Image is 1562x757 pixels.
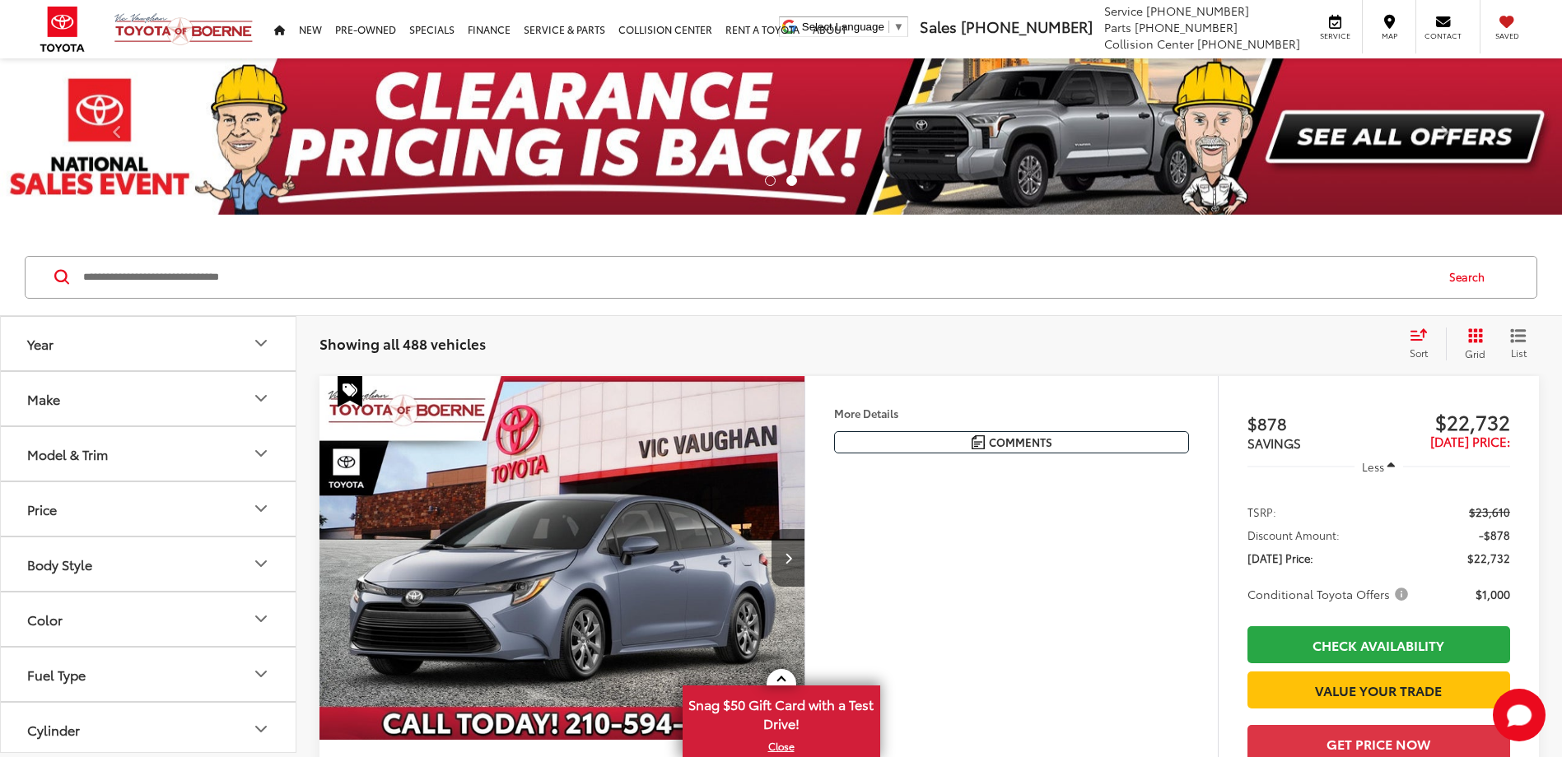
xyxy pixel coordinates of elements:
[1247,527,1340,543] span: Discount Amount:
[1469,504,1510,520] span: $23,610
[1247,586,1411,602] span: Conditional Toyota Offers
[1247,586,1414,602] button: Conditional Toyota Offers
[1,648,297,701] button: Fuel TypeFuel Type
[319,333,486,353] span: Showing all 488 vehicles
[1247,550,1313,566] span: [DATE] Price:
[1135,19,1238,35] span: [PHONE_NUMBER]
[251,444,271,463] div: Model & Trim
[1498,327,1539,360] button: List View
[319,376,806,741] a: 2025 Toyota Corolla LE FWD2025 Toyota Corolla LE FWD2025 Toyota Corolla LE FWD2025 Toyota Corolla...
[27,722,80,737] div: Cylinder
[114,12,254,46] img: Vic Vaughan Toyota of Boerne
[1430,432,1510,450] span: [DATE] Price:
[319,376,806,741] div: 2025 Toyota Corolla LE 0
[1434,257,1508,298] button: Search
[1197,35,1300,52] span: [PHONE_NUMBER]
[961,16,1093,37] span: [PHONE_NUMBER]
[1489,30,1525,41] span: Saved
[1424,30,1462,41] span: Contact
[251,388,271,408] div: Make
[27,556,92,572] div: Body Style
[1362,459,1384,474] span: Less
[251,664,271,684] div: Fuel Type
[27,446,108,462] div: Model & Trim
[27,501,57,517] div: Price
[1371,30,1407,41] span: Map
[1479,527,1510,543] span: -$878
[251,609,271,629] div: Color
[1378,409,1510,434] span: $22,732
[684,687,879,737] span: Snag $50 Gift Card with a Test Drive!
[834,431,1189,453] button: Comments
[1,317,297,370] button: YearYear
[1,703,297,756] button: CylinderCylinder
[1104,19,1131,35] span: Parts
[1247,411,1379,435] span: $878
[1317,30,1354,41] span: Service
[251,554,271,574] div: Body Style
[888,21,889,33] span: ​
[27,611,63,627] div: Color
[319,376,806,741] img: 2025 Toyota Corolla LE FWD
[251,333,271,353] div: Year
[1476,586,1510,602] span: $1,000
[82,258,1434,297] input: Search by Make, Model, or Keyword
[27,391,60,406] div: Make
[1510,346,1527,360] span: List
[338,376,362,407] span: Special
[1,372,297,425] button: MakeMake
[1410,346,1428,360] span: Sort
[1247,504,1276,520] span: TSRP:
[1,592,297,646] button: ColorColor
[893,21,904,33] span: ▼
[27,666,86,682] div: Fuel Type
[1104,35,1194,52] span: Collision Center
[834,407,1189,419] h4: More Details
[1355,452,1404,481] button: Less
[251,499,271,518] div: Price
[1493,689,1546,741] button: Toggle Chat Window
[1,537,297,591] button: Body StyleBody Style
[27,336,54,351] div: Year
[1104,2,1143,19] span: Service
[920,16,957,37] span: Sales
[1247,434,1301,452] span: SAVINGS
[1,427,297,481] button: Model & TrimModel & Trim
[1401,327,1446,360] button: Select sort value
[1465,346,1485,360] span: Grid
[251,719,271,739] div: Cylinder
[1,482,297,536] button: PricePrice
[772,529,804,587] button: Next image
[972,435,985,449] img: Comments
[989,434,1052,450] span: Comments
[1247,671,1510,708] a: Value Your Trade
[1446,327,1498,360] button: Grid View
[1146,2,1249,19] span: [PHONE_NUMBER]
[1247,626,1510,663] a: Check Availability
[1467,550,1510,566] span: $22,732
[802,21,884,33] span: Select Language
[1493,689,1546,741] svg: Start Chat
